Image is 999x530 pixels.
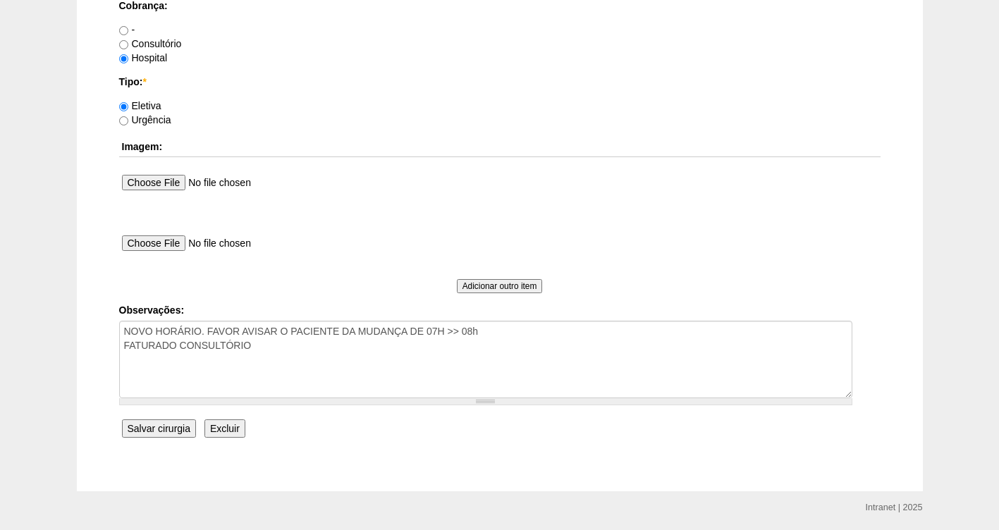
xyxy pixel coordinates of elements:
[119,38,182,49] label: Consultório
[119,75,881,89] label: Tipo:
[204,419,245,438] input: Excluir
[119,116,128,125] input: Urgência
[119,114,171,125] label: Urgência
[119,321,852,398] textarea: NOVO HORÁRIO. FAVOR AVISAR O PACIENTE DA MUDANÇA DE 07H >> 08h FATURADO CONSULTÓRIO
[122,419,196,438] input: Salvar cirurgia
[119,26,128,35] input: -
[457,279,543,293] input: Adicionar outro item
[119,24,135,35] label: -
[119,40,128,49] input: Consultório
[866,500,923,514] div: Intranet | 2025
[119,102,128,111] input: Eletiva
[119,54,128,63] input: Hospital
[142,76,146,87] span: Este campo é obrigatório.
[119,100,161,111] label: Eletiva
[119,303,881,317] label: Observações:
[119,52,168,63] label: Hospital
[119,137,881,157] th: Imagem:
